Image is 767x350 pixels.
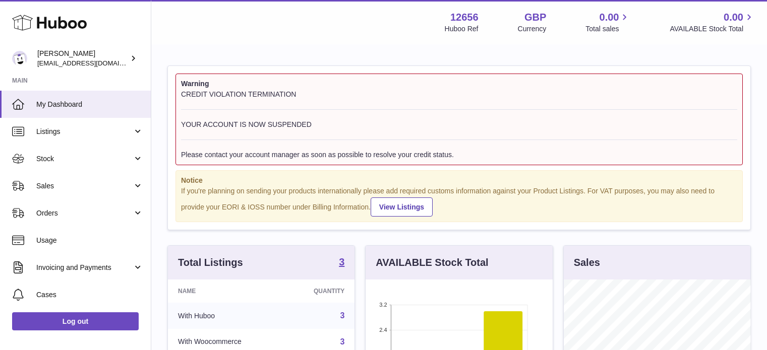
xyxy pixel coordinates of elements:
[670,24,755,34] span: AVAILABLE Stock Total
[574,256,600,269] h3: Sales
[450,11,479,24] strong: 12656
[181,176,737,185] strong: Notice
[37,59,148,67] span: [EMAIL_ADDRESS][DOMAIN_NAME]
[12,51,27,66] img: internalAdmin-12656@internal.huboo.com
[36,236,143,245] span: Usage
[36,290,143,300] span: Cases
[585,11,630,34] a: 0.00 Total sales
[181,90,737,160] div: CREDIT VIOLATION TERMINATION YOUR ACCOUNT IS NOW SUSPENDED Please contact your account manager as...
[670,11,755,34] a: 0.00 AVAILABLE Stock Total
[445,24,479,34] div: Huboo Ref
[36,127,133,136] span: Listings
[340,311,344,320] a: 3
[724,11,743,24] span: 0.00
[585,24,630,34] span: Total sales
[36,100,143,109] span: My Dashboard
[181,186,737,217] div: If you're planning on sending your products internationally please add required customs informati...
[181,79,737,89] strong: Warning
[168,279,284,303] th: Name
[178,256,243,269] h3: Total Listings
[339,257,344,267] strong: 3
[168,303,284,329] td: With Huboo
[284,279,355,303] th: Quantity
[339,257,344,269] a: 3
[600,11,619,24] span: 0.00
[36,263,133,272] span: Invoicing and Payments
[380,327,387,333] text: 2.4
[36,181,133,191] span: Sales
[524,11,546,24] strong: GBP
[380,302,387,308] text: 3.2
[376,256,488,269] h3: AVAILABLE Stock Total
[12,312,139,330] a: Log out
[36,154,133,164] span: Stock
[36,208,133,218] span: Orders
[37,49,128,68] div: [PERSON_NAME]
[518,24,547,34] div: Currency
[371,197,433,217] a: View Listings
[340,337,344,346] a: 3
